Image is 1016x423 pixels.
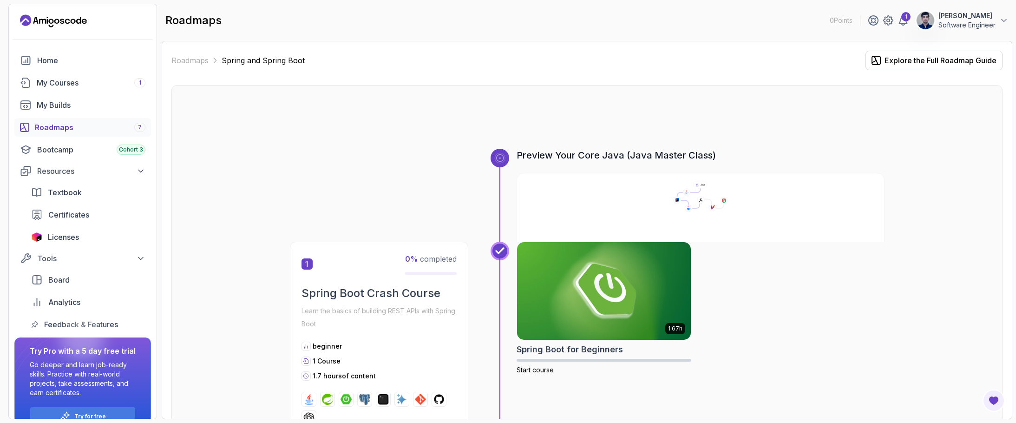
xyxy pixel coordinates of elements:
a: roadmaps [14,118,151,137]
div: Bootcamp [37,144,145,155]
button: Explore the Full Roadmap Guide [865,51,1003,70]
iframe: chat widget [958,365,1016,409]
span: completed [405,254,457,264]
p: Software Engineer [938,20,996,30]
a: courses [14,73,151,92]
span: Feedback & Features [44,319,118,330]
p: beginner [313,342,342,351]
a: Try for free [74,413,106,420]
a: bootcamp [14,140,151,159]
a: home [14,51,151,70]
span: Certificates [48,209,89,220]
span: Start course [517,366,554,374]
a: board [26,271,151,289]
img: ai logo [396,394,407,405]
a: 1 [898,15,909,26]
div: Resources [37,165,145,177]
a: analytics [26,293,151,311]
p: Spring and Spring Boot [222,55,305,66]
img: user profile image [917,12,934,29]
img: github logo [433,394,445,405]
span: Licenses [48,231,79,243]
span: 7 [138,124,142,131]
h2: Spring Boot for Beginners [517,343,623,356]
p: 1.7 hours of content [313,371,376,381]
span: 0 % [405,254,418,264]
img: Spring Boot for Beginners card [517,242,691,340]
a: Spring Boot for Beginners card1.67hSpring Boot for BeginnersStart course [517,242,691,375]
button: Tools [14,250,151,267]
p: 1.67h [668,325,682,332]
span: Cohort 3 [119,146,143,153]
div: My Builds [37,99,145,111]
a: textbook [26,183,151,202]
span: Textbook [48,187,82,198]
p: [PERSON_NAME] [938,11,996,20]
img: spring logo [322,394,333,405]
a: certificates [26,205,151,224]
h2: roadmaps [165,13,222,28]
button: user profile image[PERSON_NAME]Software Engineer [916,11,1009,30]
img: jetbrains icon [31,232,42,242]
img: postgres logo [359,394,370,405]
div: 1 [901,12,911,21]
div: Home [37,55,145,66]
p: Learn the basics of building REST APIs with Spring Boot [302,304,457,330]
div: Tools [37,253,145,264]
span: Board [48,274,70,285]
a: feedback [26,315,151,334]
button: Resources [14,163,151,179]
div: My Courses [37,77,145,88]
h3: Preview Your Core Java (Java Master Class) [517,149,885,162]
div: Roadmaps [35,122,145,133]
div: Explore the Full Roadmap Guide [885,55,996,66]
img: java logo [303,394,315,405]
h2: Spring Boot Crash Course [302,286,457,301]
span: 1 Course [313,357,341,365]
p: Go deeper and learn job-ready skills. Practice with real-world projects, take assessments, and ea... [30,360,136,397]
a: Landing page [20,13,87,28]
span: 1 [302,258,313,270]
a: builds [14,96,151,114]
p: 0 Points [830,16,852,25]
a: licenses [26,228,151,246]
span: 1 [139,79,141,86]
img: spring-boot logo [341,394,352,405]
a: Roadmaps [171,55,209,66]
span: Analytics [48,297,80,308]
img: terminal logo [378,394,389,405]
img: git logo [415,394,426,405]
